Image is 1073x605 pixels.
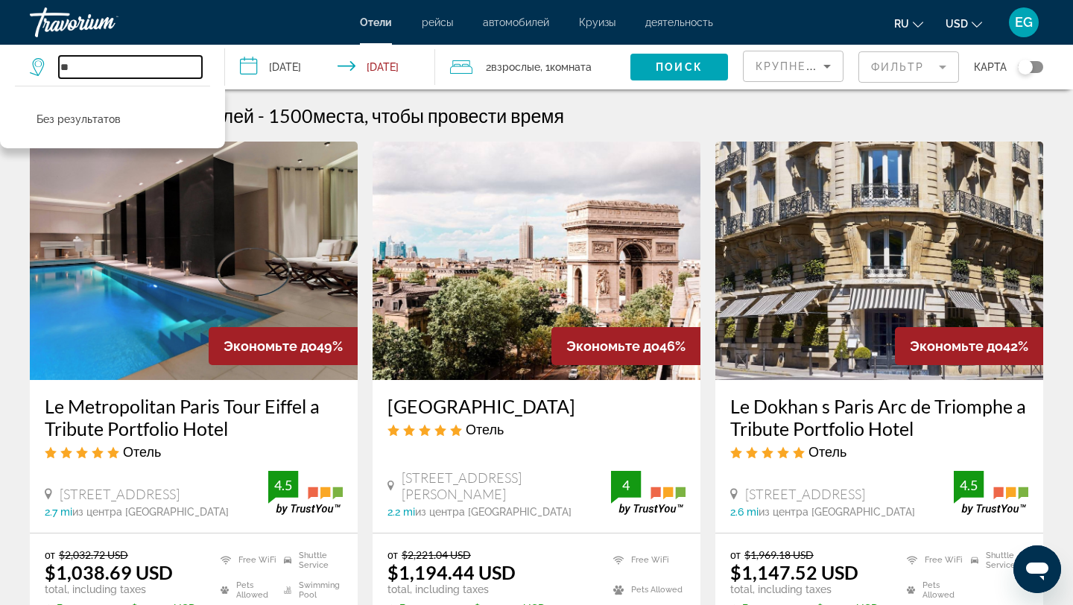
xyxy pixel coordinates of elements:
[744,548,814,561] del: $1,969.18 USD
[209,327,358,365] div: 49%
[276,548,343,571] li: Shuttle Service
[954,471,1028,515] img: trustyou-badge.svg
[387,395,686,417] a: [GEOGRAPHIC_DATA]
[268,471,343,515] img: trustyou-badge.svg
[899,579,964,601] li: Pets Allowed
[72,506,229,518] span: из центра [GEOGRAPHIC_DATA]
[1007,60,1043,74] button: Toggle map
[730,583,888,595] p: total, including taxes
[656,61,703,73] span: Поиск
[360,16,392,28] a: Отели
[730,443,1028,460] div: 5 star Hotel
[566,338,659,354] span: Экономьте до
[486,57,540,77] span: 2
[387,421,686,437] div: 5 star Hotel
[894,13,923,34] button: Change language
[45,395,343,440] a: Le Metropolitan Paris Tour Eiffel a Tribute Portfolio Hotel
[466,421,504,437] span: Отель
[213,548,276,571] li: Free WiFi
[213,579,276,601] li: Pets Allowed
[268,104,564,127] h2: 1500
[946,18,968,30] span: USD
[730,395,1028,440] a: Le Dokhan s Paris Arc de Triomphe a Tribute Portfolio Hotel
[435,45,630,89] button: Travelers: 2 adults, 0 children
[611,471,686,515] img: trustyou-badge.svg
[730,506,759,518] span: 2.6 mi
[1013,545,1061,593] iframe: Schaltfläche zum Öffnen des Messaging-Fensters
[387,506,415,518] span: 2.2 mi
[894,18,909,30] span: ru
[606,548,686,571] li: Free WiFi
[268,476,298,494] div: 4.5
[387,561,516,583] ins: $1,194.44 USD
[45,443,343,460] div: 5 star Hotel
[1015,15,1033,30] span: EG
[730,561,858,583] ins: $1,147.52 USD
[402,469,611,502] span: [STREET_ADDRESS][PERSON_NAME]
[45,506,72,518] span: 2.7 mi
[37,109,121,130] p: Без результатов
[715,142,1043,380] img: Hotel image
[224,338,317,354] span: Экономьте до
[59,548,128,561] del: $2,032.72 USD
[45,548,55,561] span: от
[630,54,728,80] button: Поиск
[491,61,540,73] span: Взрослые
[387,548,398,561] span: от
[551,327,700,365] div: 46%
[550,61,592,73] span: Комната
[45,561,173,583] ins: $1,038.69 USD
[313,104,564,127] span: места, чтобы провести время
[415,506,572,518] span: из центра [GEOGRAPHIC_DATA]
[963,548,1028,571] li: Shuttle Service
[483,16,549,28] a: автомобилей
[808,443,846,460] span: Отель
[258,104,265,127] span: -
[611,476,641,494] div: 4
[30,142,358,380] img: Hotel image
[858,51,959,83] button: Filter
[974,57,1007,77] span: карта
[30,3,179,42] a: Travorium
[946,13,982,34] button: Change currency
[910,338,1003,354] span: Экономьте до
[276,579,343,601] li: Swimming Pool
[402,548,471,561] del: $2,221.04 USD
[730,548,741,561] span: от
[387,583,595,595] p: total, including taxes
[422,16,453,28] a: рейсы
[745,486,865,502] span: [STREET_ADDRESS]
[579,16,615,28] a: Круизы
[895,327,1043,365] div: 42%
[756,60,937,72] span: Крупнейшие сбережения
[540,57,592,77] span: , 1
[45,583,202,595] p: total, including taxes
[606,579,686,601] li: Pets Allowed
[1004,7,1043,38] button: User Menu
[756,57,831,75] mat-select: Sort by
[954,476,984,494] div: 4.5
[373,142,700,380] img: Hotel image
[759,506,915,518] span: из центра [GEOGRAPHIC_DATA]
[123,443,161,460] span: Отель
[645,16,713,28] a: деятельность
[225,45,435,89] button: Check-in date: Nov 26, 2025 Check-out date: Nov 30, 2025
[899,548,964,571] li: Free WiFi
[60,486,180,502] span: [STREET_ADDRESS]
